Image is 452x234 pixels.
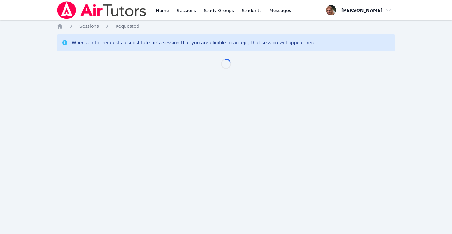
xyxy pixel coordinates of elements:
[72,40,317,46] div: When a tutor requests a substitute for a session that you are eligible to accept, that session wi...
[79,23,99,29] a: Sessions
[79,24,99,29] span: Sessions
[116,24,139,29] span: Requested
[269,7,291,14] span: Messages
[56,1,147,19] img: Air Tutors
[116,23,139,29] a: Requested
[56,23,395,29] nav: Breadcrumb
